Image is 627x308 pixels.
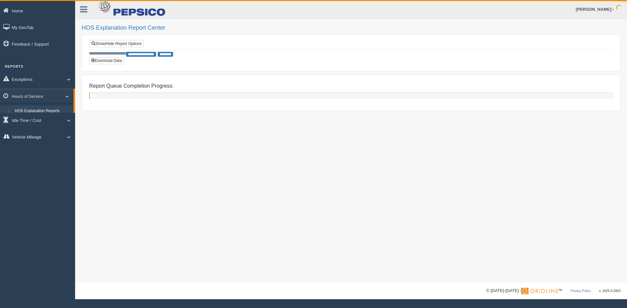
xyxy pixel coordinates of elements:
span: v. 2025.4.2063 [599,289,620,293]
h2: HOS Explanation Report Center [82,25,620,31]
div: © [DATE]-[DATE] - ™ [486,287,620,294]
img: Gridline [521,288,558,294]
a: Show/Hide Report Options [89,40,144,47]
a: Privacy Policy [571,289,591,293]
button: Download Data [89,57,124,64]
h4: Report Queue Completion Progress: [89,83,613,89]
a: HOS Explanation Reports [12,105,73,117]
